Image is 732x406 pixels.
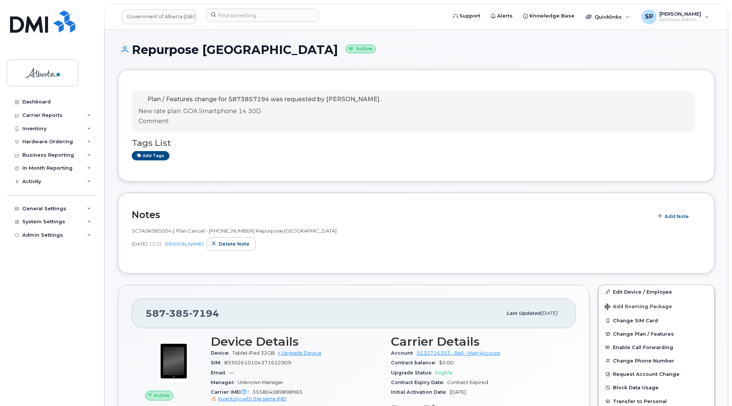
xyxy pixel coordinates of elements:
[211,396,286,402] a: Inventory with the same IMEI
[132,228,337,234] span: SCTASK0850041 Plan Cancel - [PHONE_NUMBER] Repurpose [GEOGRAPHIC_DATA]
[147,96,382,103] span: Plan / Features change for 5873857194 was requested by [PERSON_NAME] .
[599,341,714,354] button: Enable Call Forwarding
[450,389,466,395] span: [DATE]
[506,310,541,316] span: Last updated
[132,209,649,220] h2: Notes
[599,367,714,381] button: Request Account Change
[151,339,196,383] img: image20231002-3703462-fz3vdb.jpeg
[605,304,672,311] span: Add Roaming Package
[189,308,219,319] span: 7194
[211,335,382,348] h3: Device Details
[211,389,252,395] span: Carrier IMEI
[439,360,453,365] span: $0.00
[211,360,224,365] span: SIM
[118,43,715,56] h1: Repurpose [GEOGRAPHIC_DATA]
[391,370,435,375] span: Upgrade Status
[391,380,447,385] span: Contract Expiry Date
[613,345,673,350] span: Enable Call Forwarding
[613,331,674,337] span: Change Plan / Features
[541,310,557,316] span: [DATE]
[166,308,189,319] span: 385
[599,314,714,327] button: Change SIM Card
[224,360,291,365] span: 89302610104371622909
[391,389,450,395] span: Initial Activation Date
[599,285,714,298] a: Edit Device / Employee
[139,107,382,116] p: New rate plan: GOA Smartphone 14 30D
[599,381,714,394] button: Block Data Usage
[229,370,234,375] span: —
[211,380,238,385] span: Manager
[132,241,147,247] span: [DATE]
[218,396,286,402] span: Inventory with the same IMEI
[346,45,376,53] small: Active
[132,138,701,148] h3: Tags List
[653,210,695,223] button: Add Note
[599,354,714,367] button: Change Phone Number
[278,350,321,356] a: + Upgrade Device
[232,350,275,356] span: Tablet iPad 32GB
[211,350,232,356] span: Device
[665,213,689,220] span: Add Note
[207,237,256,251] button: Delete note
[146,308,219,319] span: 587
[599,327,714,341] button: Change Plan / Features
[391,360,439,365] span: Contract balance
[417,350,500,356] a: 0532716353 - Bell - Main Account
[154,392,170,399] span: Active
[599,298,714,314] button: Add Roaming Package
[211,389,382,403] span: 355804089898965
[132,151,169,160] a: Add tags
[211,370,229,375] span: Email
[149,241,162,247] span: 12:02
[139,117,382,126] p: Comment:
[391,335,562,348] h3: Carrier Details
[391,350,417,356] span: Account
[219,240,249,247] span: Delete note
[435,370,453,375] span: Eligible
[447,380,488,385] span: Contract Expired
[238,380,283,385] span: Unknown Manager
[165,241,204,247] a: [PERSON_NAME]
